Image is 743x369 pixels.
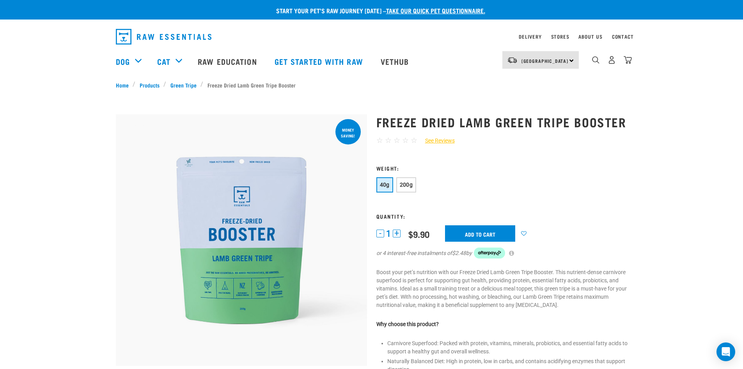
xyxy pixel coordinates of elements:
[394,136,400,145] span: ☆
[592,56,599,64] img: home-icon-1@2x.png
[373,46,419,77] a: Vethub
[386,9,485,12] a: take our quick pet questionnaire.
[376,115,628,129] h1: Freeze Dried Lamb Green Tripe Booster
[445,225,515,242] input: Add to cart
[110,26,634,48] nav: dropdown navigation
[157,55,170,67] a: Cat
[376,213,628,219] h3: Quantity:
[452,249,466,257] span: $2.48
[376,248,628,258] div: or 4 interest-free instalments of by
[116,81,628,89] nav: breadcrumbs
[411,136,417,145] span: ☆
[376,321,439,327] strong: Why choose this product?
[385,136,392,145] span: ☆
[608,56,616,64] img: user.png
[396,177,417,193] button: 200g
[267,46,373,77] a: Get started with Raw
[135,81,163,89] a: Products
[521,59,569,62] span: [GEOGRAPHIC_DATA]
[507,57,518,64] img: van-moving.png
[376,177,393,193] button: 40g
[393,230,401,237] button: +
[116,55,130,67] a: Dog
[519,35,541,38] a: Delivery
[116,81,133,89] a: Home
[551,35,569,38] a: Stores
[474,248,505,258] img: Afterpay
[376,268,628,309] p: Boost your pet’s nutrition with our Freeze Dried Lamb Green Tripe Booster. This nutrient-dense ca...
[376,136,383,145] span: ☆
[624,56,632,64] img: home-icon@2x.png
[612,35,634,38] a: Contact
[386,230,391,238] span: 1
[417,137,455,145] a: See Reviews
[400,182,413,188] span: 200g
[190,46,266,77] a: Raw Education
[387,339,628,356] li: Carnivore Superfood: Packed with protein, vitamins, minerals, probiotics, and essential fatty aci...
[376,165,628,171] h3: Weight:
[402,136,409,145] span: ☆
[116,114,367,366] img: Freeze Dried Lamb Green Tripe
[166,81,200,89] a: Green Tripe
[578,35,602,38] a: About Us
[716,342,735,361] div: Open Intercom Messenger
[116,29,211,45] img: Raw Essentials Logo
[380,182,390,188] span: 40g
[376,230,384,237] button: -
[408,229,429,239] div: $9.90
